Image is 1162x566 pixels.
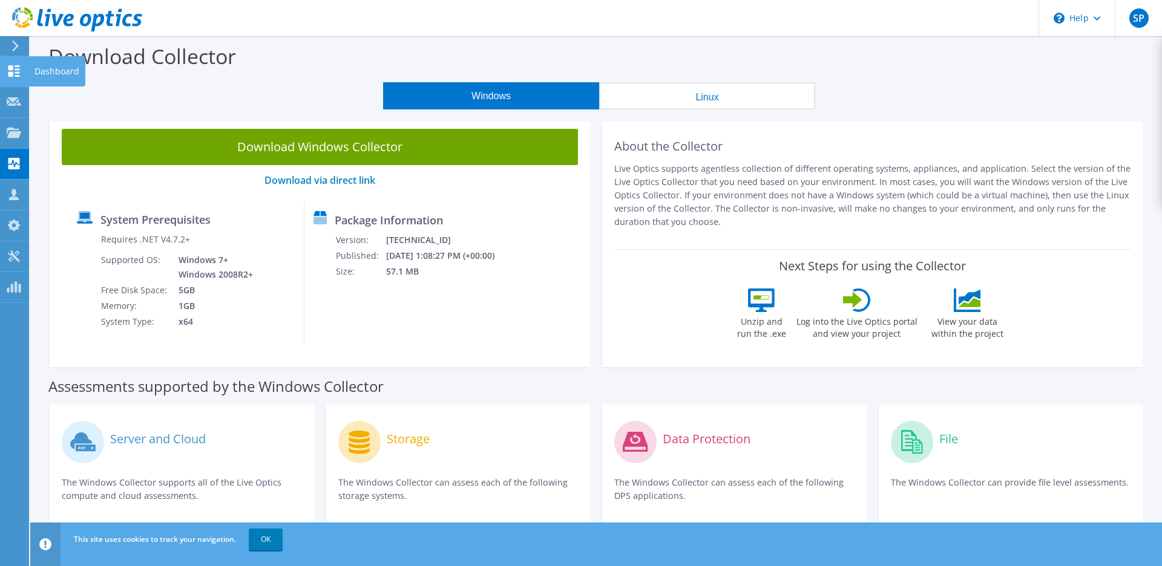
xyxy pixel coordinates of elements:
label: Data Protection [663,433,750,445]
label: Storage [387,433,430,445]
a: OK [249,529,283,550]
p: The Windows Collector can assess each of the following storage systems. [338,476,579,503]
svg: \n [1054,13,1065,24]
span: This site uses cookies to track your navigation. [74,534,236,544]
td: Published: [335,248,386,264]
td: System Type: [100,314,169,330]
div: Dashboard [28,56,85,86]
span: SP [1129,8,1149,28]
label: Log into the Live Optics portal and view your project [796,312,918,340]
td: 57.1 MB [386,264,511,279]
a: Download via direct link [264,174,375,187]
p: The Windows Collector supports all of the Live Optics compute and cloud assessments. [62,476,302,503]
label: Server and Cloud [110,433,206,445]
label: Download Collector [48,42,236,70]
td: [TECHNICAL_ID] [386,232,511,248]
td: Windows 7+ Windows 2008R2+ [169,252,255,282]
label: File [939,433,958,445]
h2: About the Collector [614,139,1131,154]
label: Unzip and run the .exe [734,312,790,340]
td: Supported OS: [100,252,169,282]
label: View your data within the project [924,312,1011,340]
td: Version: [335,232,386,248]
td: Memory: [100,298,169,314]
td: Free Disk Space: [100,282,169,298]
button: Windows [383,82,599,109]
p: The Windows Collector can assess each of the following DPS applications. [614,476,855,503]
p: Live Optics supports agentless collection of different operating systems, appliances, and applica... [614,162,1131,229]
button: Linux [599,82,815,109]
label: System Prerequisites [100,213,211,226]
label: Next Steps for using the Collector [779,259,966,273]
label: Requires .NET V4.7.2+ [101,233,190,246]
td: x64 [169,314,255,330]
td: [DATE] 1:08:27 PM (+00:00) [386,248,511,264]
a: Download Windows Collector [62,129,578,165]
td: 1GB [169,298,255,314]
p: The Windows Collector can provide file level assessments. [891,476,1131,501]
td: Size: [335,264,386,279]
label: Package Information [335,214,443,226]
label: Assessments supported by the Windows Collector [48,380,384,392]
td: 5GB [169,282,255,298]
